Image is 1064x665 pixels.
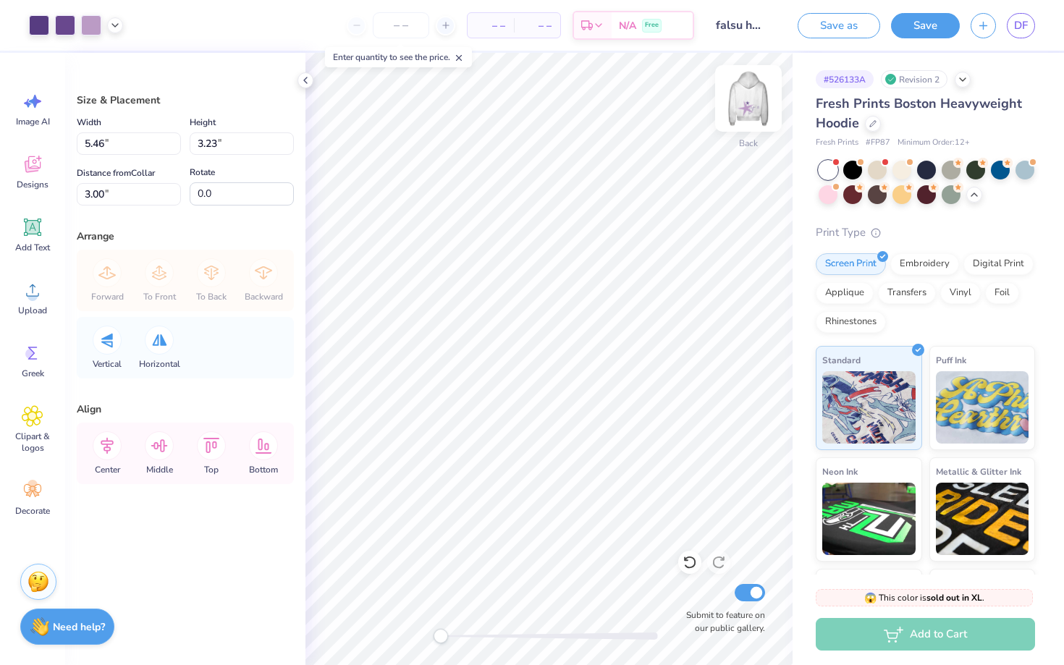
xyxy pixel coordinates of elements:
[476,18,505,33] span: – –
[190,114,216,131] label: Height
[816,282,874,304] div: Applique
[53,620,105,634] strong: Need help?
[146,464,173,475] span: Middle
[18,305,47,316] span: Upload
[17,179,48,190] span: Designs
[645,20,659,30] span: Free
[1014,17,1028,34] span: DF
[864,591,877,605] span: 😱
[619,18,636,33] span: N/A
[936,371,1029,444] img: Puff Ink
[936,352,966,368] span: Puff Ink
[816,311,886,333] div: Rhinestones
[926,592,982,603] strong: sold out in XL
[93,358,122,370] span: Vertical
[204,464,219,475] span: Top
[822,371,916,444] img: Standard
[373,12,429,38] input: – –
[816,253,886,275] div: Screen Print
[77,164,155,182] label: Distance from Collar
[940,282,981,304] div: Vinyl
[22,368,44,379] span: Greek
[822,464,858,479] span: Neon Ink
[816,224,1035,241] div: Print Type
[816,70,874,88] div: # 526133A
[881,70,947,88] div: Revision 2
[15,505,50,517] span: Decorate
[249,464,278,475] span: Bottom
[9,431,56,454] span: Clipart & logos
[798,13,880,38] button: Save as
[816,95,1022,132] span: Fresh Prints Boston Heavyweight Hoodie
[77,402,294,417] div: Align
[890,253,959,275] div: Embroidery
[878,282,936,304] div: Transfers
[705,11,776,40] input: Untitled Design
[816,137,858,149] span: Fresh Prints
[719,69,777,127] img: Back
[963,253,1034,275] div: Digital Print
[936,483,1029,555] img: Metallic & Glitter Ink
[190,164,215,181] label: Rotate
[77,114,101,131] label: Width
[139,358,180,370] span: Horizontal
[434,629,448,643] div: Accessibility label
[95,464,120,475] span: Center
[739,137,758,150] div: Back
[864,591,984,604] span: This color is .
[891,13,960,38] button: Save
[16,116,50,127] span: Image AI
[15,242,50,253] span: Add Text
[678,609,765,635] label: Submit to feature on our public gallery.
[936,464,1021,479] span: Metallic & Glitter Ink
[822,483,916,555] img: Neon Ink
[822,352,861,368] span: Standard
[866,137,890,149] span: # FP87
[77,229,294,244] div: Arrange
[325,47,472,67] div: Enter quantity to see the price.
[77,93,294,108] div: Size & Placement
[1007,13,1035,38] a: DF
[898,137,970,149] span: Minimum Order: 12 +
[523,18,552,33] span: – –
[985,282,1019,304] div: Foil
